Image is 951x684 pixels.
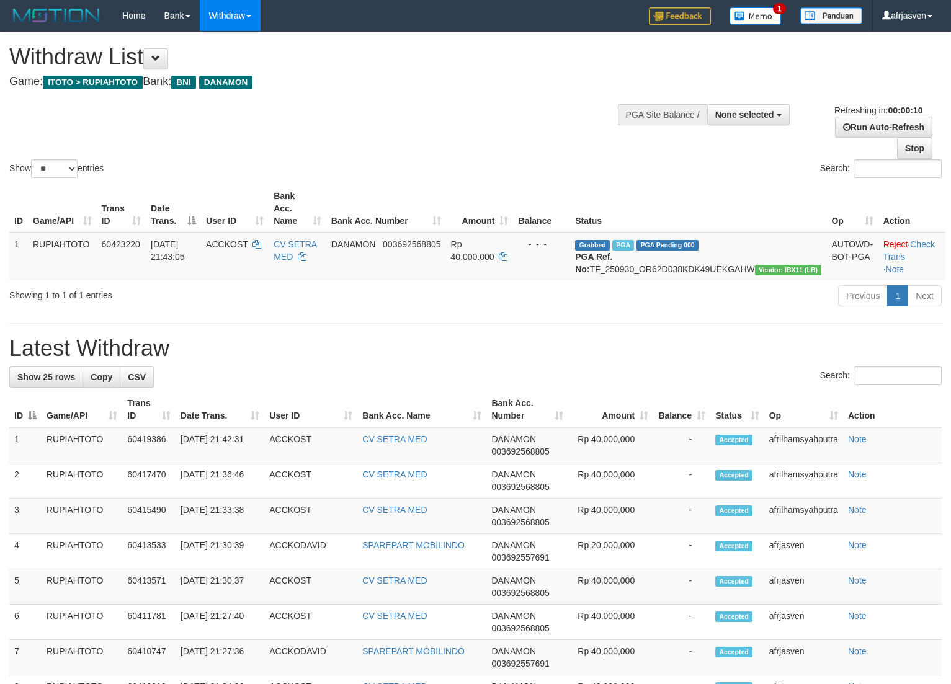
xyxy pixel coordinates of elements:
[176,569,264,605] td: [DATE] 21:30:37
[854,159,942,178] input: Search:
[9,392,42,427] th: ID: activate to sort column descending
[43,76,143,89] span: ITOTO > RUPIAHTOTO
[835,117,932,138] a: Run Auto-Refresh
[491,588,549,598] span: Copy 003692568805 to clipboard
[518,238,565,251] div: - - -
[878,233,945,280] td: · ·
[201,185,269,233] th: User ID: activate to sort column ascending
[42,569,122,605] td: RUPIAHTOTO
[618,104,707,125] div: PGA Site Balance /
[897,138,932,159] a: Stop
[42,392,122,427] th: Game/API: activate to sort column ascending
[730,7,782,25] img: Button%20Memo.svg
[122,605,175,640] td: 60411781
[755,265,822,275] span: Vendor URL: https://dashboard.q2checkout.com/secure
[764,392,843,427] th: Op: activate to sort column ascending
[9,427,42,463] td: 1
[710,392,764,427] th: Status: activate to sort column ascending
[122,640,175,675] td: 60410747
[264,392,357,427] th: User ID: activate to sort column ascending
[9,185,28,233] th: ID
[834,105,922,115] span: Refreshing in:
[848,434,867,444] a: Note
[362,469,427,479] a: CV SETRA MED
[28,185,97,233] th: Game/API: activate to sort column ascending
[264,605,357,640] td: ACCKOST
[264,499,357,534] td: ACCKOST
[764,427,843,463] td: afrilhamsyahputra
[264,463,357,499] td: ACCKOST
[838,285,888,306] a: Previous
[9,336,942,361] h1: Latest Withdraw
[764,640,843,675] td: afrjasven
[9,534,42,569] td: 4
[491,553,549,562] span: Copy 003692557691 to clipboard
[568,427,653,463] td: Rp 40,000,000
[122,427,175,463] td: 60419386
[362,540,465,550] a: SPAREPART MOBILINDO
[9,45,622,69] h1: Withdraw List
[715,110,774,120] span: None selected
[848,469,867,479] a: Note
[491,482,549,492] span: Copy 003692568805 to clipboard
[715,505,752,516] span: Accepted
[653,392,710,427] th: Balance: activate to sort column ascending
[9,366,83,388] a: Show 25 rows
[848,540,867,550] a: Note
[97,185,146,233] th: Trans ID: activate to sort column ascending
[886,264,904,274] a: Note
[151,239,185,262] span: [DATE] 21:43:05
[908,285,942,306] a: Next
[764,463,843,499] td: afrilhamsyahputra
[451,239,494,262] span: Rp 40.000.000
[653,605,710,640] td: -
[612,240,634,251] span: Marked by afrjasven
[568,640,653,675] td: Rp 40,000,000
[122,499,175,534] td: 60415490
[653,640,710,675] td: -
[568,569,653,605] td: Rp 40,000,000
[888,105,922,115] strong: 00:00:10
[491,469,536,479] span: DANAMON
[17,372,75,382] span: Show 25 rows
[764,499,843,534] td: afrilhamsyahputra
[9,463,42,499] td: 2
[331,239,376,249] span: DANAMON
[122,569,175,605] td: 60413571
[9,605,42,640] td: 6
[28,233,97,280] td: RUPIAHTOTO
[31,159,78,178] select: Showentries
[570,233,826,280] td: TF_250930_OR62D038KDK49UEKGAHW
[274,239,316,262] a: CV SETRA MED
[568,463,653,499] td: Rp 40,000,000
[491,505,536,515] span: DANAMON
[491,434,536,444] span: DANAMON
[715,576,752,587] span: Accepted
[122,534,175,569] td: 60413533
[264,427,357,463] td: ACCKOST
[883,239,935,262] a: Check Trans
[122,463,175,499] td: 60417470
[800,7,862,24] img: panduan.png
[491,611,536,621] span: DANAMON
[568,605,653,640] td: Rp 40,000,000
[715,541,752,551] span: Accepted
[491,646,536,656] span: DANAMON
[128,372,146,382] span: CSV
[83,366,120,388] a: Copy
[575,240,610,251] span: Grabbed
[176,640,264,675] td: [DATE] 21:27:36
[42,605,122,640] td: RUPIAHTOTO
[636,240,699,251] span: PGA Pending
[764,534,843,569] td: afrjasven
[42,499,122,534] td: RUPIAHTOTO
[649,7,711,25] img: Feedback.jpg
[653,427,710,463] td: -
[715,611,752,622] span: Accepted
[264,640,357,675] td: ACCKODAVID
[773,3,786,14] span: 1
[269,185,326,233] th: Bank Acc. Name: activate to sort column ascending
[9,284,387,301] div: Showing 1 to 1 of 1 entries
[653,569,710,605] td: -
[491,540,536,550] span: DANAMON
